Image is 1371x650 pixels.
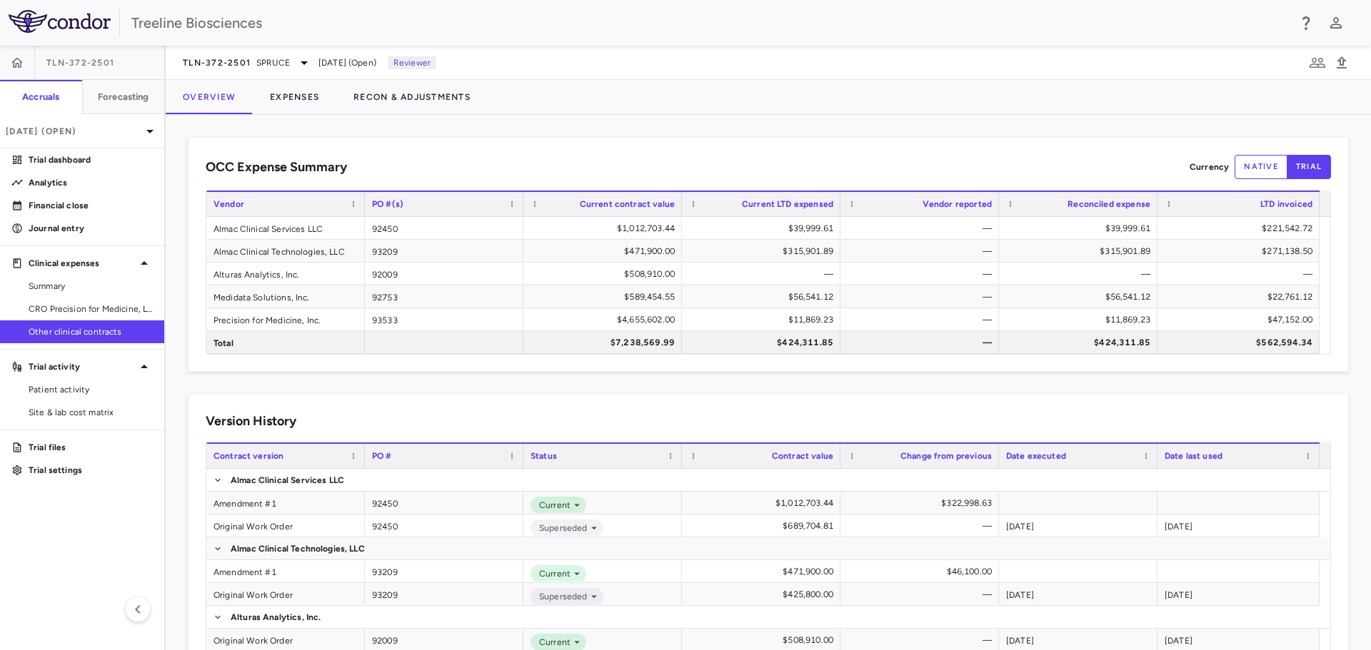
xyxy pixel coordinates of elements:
[1012,240,1150,263] div: $315,901.89
[772,451,833,461] span: Contract value
[206,331,365,353] div: Total
[29,199,153,212] p: Financial close
[900,451,992,461] span: Change from previous
[853,285,992,308] div: —
[853,240,992,263] div: —
[1012,308,1150,331] div: $11,869.23
[9,10,111,33] img: logo-full-BYUhSk78.svg
[29,176,153,189] p: Analytics
[1287,155,1331,179] button: trial
[1170,263,1312,285] div: —
[531,451,557,461] span: Status
[695,308,833,331] div: $11,869.23
[318,56,376,69] span: [DATE] (Open)
[853,492,992,514] div: $322,998.63
[1170,331,1312,354] div: $562,594.34
[29,325,153,338] span: Other clinical contracts
[853,263,992,285] div: —
[253,80,336,114] button: Expenses
[206,240,365,262] div: Almac Clinical Technologies, LLC
[695,560,833,583] div: $471,900.00
[1157,514,1320,537] div: [DATE]
[1012,285,1150,308] div: $56,541.12
[1170,217,1312,240] div: $221,542.72
[695,240,833,263] div: $315,901.89
[372,451,392,461] span: PO #
[365,240,523,262] div: 93209
[29,441,153,454] p: Trial files
[231,542,365,555] p: Almac Clinical Technologies, LLC
[536,240,675,263] div: $471,900.00
[1170,308,1312,331] div: $47,152.00
[1006,451,1066,461] span: Date executed
[1170,240,1312,263] div: $271,138.50
[536,263,675,285] div: $508,910.00
[29,383,153,396] span: Patient activity
[29,360,136,373] p: Trial activity
[923,199,992,209] span: Vendor reported
[695,285,833,308] div: $56,541.12
[365,308,523,330] div: 93533
[29,303,153,315] span: CRO Precision for Medicine, LLC
[336,80,488,114] button: Recon & Adjustments
[98,91,149,103] h6: Forecasting
[1260,199,1312,209] span: LTD invoiced
[1012,217,1150,240] div: $39,999.61
[206,514,365,537] div: Original Work Order
[29,257,136,270] p: Clinical expenses
[183,57,251,68] span: TLN-372-2501
[853,217,992,240] div: —
[29,153,153,166] p: Trial dashboard
[580,199,675,209] span: Current contract value
[256,56,290,69] span: SPRUCE
[206,285,365,308] div: Medidata Solutions, Inc.
[853,560,992,583] div: $46,100.00
[533,522,588,534] span: Superseded
[206,217,365,239] div: Almac Clinical Services LLC
[365,217,523,239] div: 92450
[365,583,523,605] div: 93209
[206,412,296,431] h6: Version History
[999,514,1157,537] div: [DATE]
[206,492,365,514] div: Amendment #1
[533,567,571,580] span: Current
[206,263,365,285] div: Alturas Analytics, Inc.
[365,560,523,582] div: 93209
[999,583,1157,605] div: [DATE]
[1012,263,1150,285] div: —
[853,308,992,331] div: —
[214,451,283,461] span: Contract version
[365,263,523,285] div: 92009
[29,222,153,235] p: Journal entry
[853,583,992,606] div: —
[695,492,833,514] div: $1,012,703.44
[695,263,833,285] div: —
[1012,331,1150,354] div: $424,311.85
[231,611,321,624] p: Alturas Analytics, Inc.
[533,636,571,649] span: Current
[533,590,588,603] span: Superseded
[695,514,833,537] div: $689,704.81
[1235,155,1287,179] button: native
[29,406,153,419] span: Site & lab cost matrix
[46,57,114,68] span: TLN-372-2501
[206,583,365,605] div: Original Work Order
[742,199,833,209] span: Current LTD expensed
[206,560,365,582] div: Amendment #1
[388,56,436,69] p: Reviewer
[365,514,523,537] div: 92450
[365,492,523,514] div: 92450
[536,217,675,240] div: $1,012,703.44
[29,464,153,477] p: Trial settings
[695,583,833,606] div: $425,800.00
[166,80,253,114] button: Overview
[1157,583,1320,605] div: [DATE]
[29,280,153,293] span: Summary
[1170,285,1312,308] div: $22,761.12
[695,331,833,354] div: $424,311.85
[1165,451,1222,461] span: Date last used
[853,331,992,354] div: —
[22,91,59,103] h6: Accruals
[853,514,992,537] div: —
[1068,199,1150,209] span: Reconciled expense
